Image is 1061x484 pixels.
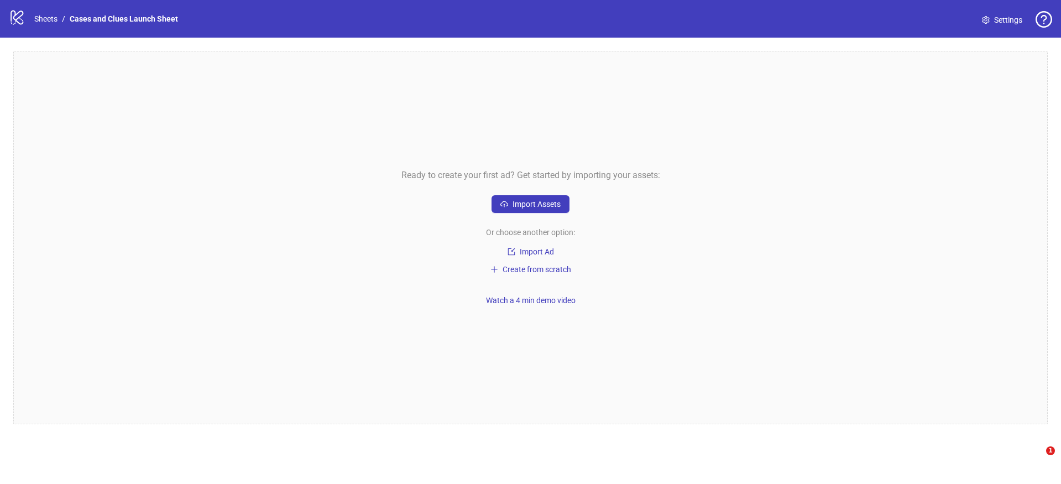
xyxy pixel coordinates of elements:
span: Settings [994,14,1022,26]
button: Import Assets [492,195,569,213]
span: Import Assets [513,200,561,209]
span: cloud-upload [500,200,508,208]
span: setting [982,16,990,24]
a: Settings [973,11,1031,29]
button: Import Ad [492,245,569,258]
span: Ready to create your first ad? Get started by importing your assets: [401,168,660,182]
span: import [508,248,515,256]
iframe: Intercom live chat [1023,446,1050,473]
span: Create from scratch [503,265,571,274]
button: Create from scratch [486,263,576,276]
span: question-circle [1036,11,1052,28]
span: Watch a 4 min demo video [486,296,576,305]
li: / [62,13,65,25]
a: Sheets [32,13,60,25]
a: Cases and Clues Launch Sheet [67,13,180,25]
button: Watch a 4 min demo video [482,294,580,307]
span: Or choose another option: [486,226,575,238]
span: Import Ad [520,247,554,256]
span: plus [490,266,498,273]
span: 1 [1046,446,1055,455]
